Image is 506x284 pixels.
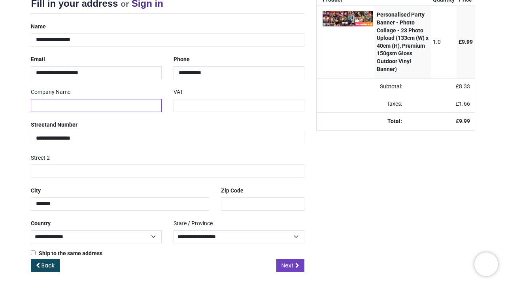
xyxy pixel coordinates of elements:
td: Taxes: [317,95,407,113]
strong: £ [456,118,470,124]
label: Company Name [31,86,70,99]
span: £ [456,101,470,107]
span: 9.99 [462,39,473,45]
label: Street [31,118,77,132]
a: Back [31,259,60,273]
label: Country [31,217,51,230]
label: Name [31,20,46,34]
label: City [31,184,41,198]
span: and Number [47,121,77,128]
span: 1.66 [459,101,470,107]
iframe: Brevo live chat [474,252,498,276]
strong: Personalised Party Banner - Photo Collage - 23 Photo Upload (133cm (W) x 40cm (H), Premium 150gsm... [377,11,429,72]
a: Next [276,259,304,273]
span: £ [456,83,470,90]
span: 8.33 [459,83,470,90]
strong: Total: [387,118,402,124]
span: 9.99 [459,118,470,124]
label: State / Province [174,217,213,230]
label: Zip Code [221,184,244,198]
td: Subtotal: [317,78,407,95]
label: Email [31,53,45,66]
img: Dra5JE4vddzYP832Xx30DH4Y8kAAAAASUVORK5CYII= [323,11,373,26]
label: Street 2 [31,151,50,165]
span: Next [281,262,294,269]
label: Phone [174,53,190,66]
span: Back [42,262,55,269]
div: 1.0 [433,38,455,46]
label: VAT [174,86,183,99]
label: Ship to the same address [31,250,102,258]
input: Ship to the same address [31,250,36,255]
span: £ [459,39,473,45]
